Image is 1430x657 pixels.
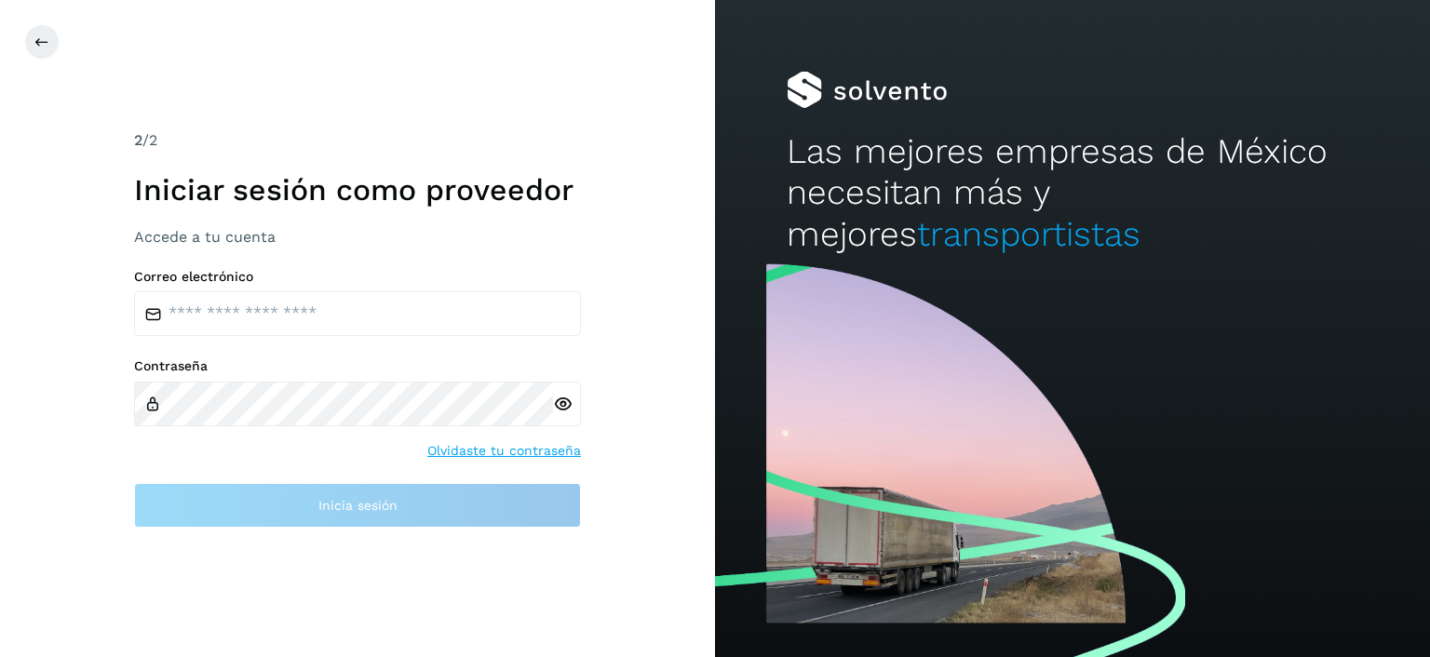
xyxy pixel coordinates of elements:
span: transportistas [917,214,1140,254]
div: /2 [134,129,581,152]
h2: Las mejores empresas de México necesitan más y mejores [787,131,1358,255]
label: Correo electrónico [134,269,581,285]
span: 2 [134,131,142,149]
h1: Iniciar sesión como proveedor [134,172,581,208]
label: Contraseña [134,358,581,374]
h3: Accede a tu cuenta [134,228,581,246]
a: Olvidaste tu contraseña [427,441,581,461]
button: Inicia sesión [134,483,581,528]
span: Inicia sesión [318,499,398,512]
